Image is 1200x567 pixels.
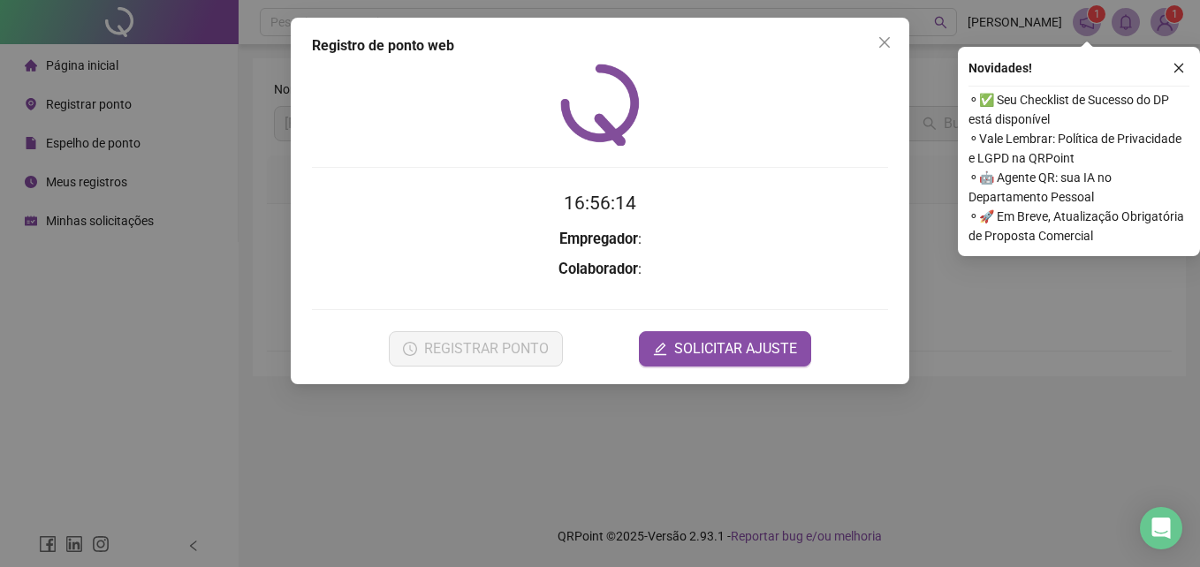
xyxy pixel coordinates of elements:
[968,129,1189,168] span: ⚬ Vale Lembrar: Política de Privacidade e LGPD na QRPoint
[877,35,892,49] span: close
[1173,62,1185,74] span: close
[639,331,811,367] button: editSOLICITAR AJUSTE
[560,64,640,146] img: QRPoint
[653,342,667,356] span: edit
[1140,507,1182,549] div: Open Intercom Messenger
[968,58,1032,78] span: Novidades !
[968,90,1189,129] span: ⚬ ✅ Seu Checklist de Sucesso do DP está disponível
[312,258,888,281] h3: :
[558,261,638,277] strong: Colaborador
[968,207,1189,246] span: ⚬ 🚀 Em Breve, Atualização Obrigatória de Proposta Comercial
[559,231,638,247] strong: Empregador
[870,28,899,57] button: Close
[312,228,888,251] h3: :
[674,338,797,359] span: SOLICITAR AJUSTE
[389,331,563,367] button: REGISTRAR PONTO
[968,168,1189,207] span: ⚬ 🤖 Agente QR: sua IA no Departamento Pessoal
[312,35,888,57] div: Registro de ponto web
[564,193,636,214] time: 16:56:14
